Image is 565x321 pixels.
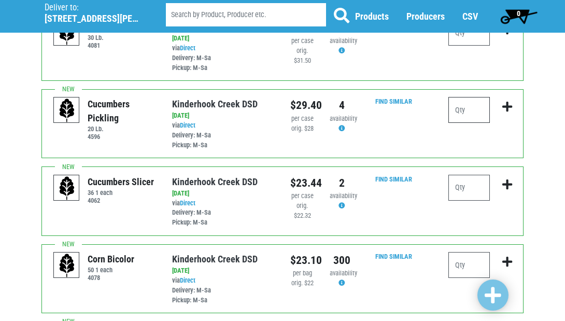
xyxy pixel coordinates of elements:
div: via [172,121,275,150]
div: [DATE] [172,266,275,276]
span: availability [330,269,357,277]
a: Kinderhook Creek DSD [172,254,258,264]
div: Corn Bicolor [88,252,134,266]
span: availability [330,115,357,122]
div: orig. $28 [290,124,314,134]
div: Delivery: M-Sa Pickup: M-Sa [172,53,275,73]
h6: 4596 [88,133,156,141]
div: Delivery: M-Sa Pickup: M-Sa [172,286,275,305]
a: Kinderhook Creek DSD [172,99,258,109]
p: Deliver to: [45,3,139,13]
a: Direct [180,276,195,284]
h5: [STREET_ADDRESS][PERSON_NAME] [45,13,139,24]
h6: 4081 [88,41,121,49]
a: Products [355,11,389,22]
a: Find Similar [375,253,412,260]
a: Direct [180,44,195,52]
div: Delivery: M-Sa Pickup: M-Sa [172,208,275,228]
div: orig. $31.50 [290,46,314,66]
div: [DATE] [172,34,275,44]
a: CSV [462,11,478,22]
div: $23.44 [290,175,314,191]
a: Direct [180,199,195,207]
h6: 50 1 each [88,266,134,274]
div: Cucumbers Pickling [88,97,156,125]
h6: 4078 [88,274,134,282]
div: per case [290,191,314,201]
a: 0 [496,6,542,26]
div: per bag [290,269,314,278]
a: Kinderhook Creek DSD [172,176,258,187]
div: 300 [330,252,354,269]
div: [DATE] [172,189,275,199]
div: orig. $22.32 [290,201,314,221]
img: placeholder-variety-43d6402dacf2d531de610a020419775a.svg [54,20,80,46]
img: placeholder-variety-43d6402dacf2d531de610a020419775a.svg [54,253,80,278]
div: via [172,44,275,73]
div: $29.40 [290,97,314,114]
div: via [172,276,275,305]
div: [DATE] [172,111,275,121]
h6: 20 Lb. [88,125,156,133]
div: Cucumbers Slicer [88,175,154,189]
input: Qty [448,175,490,201]
a: Find Similar [375,97,412,105]
a: Direct [180,121,195,129]
span: 0 [517,9,520,18]
input: Qty [448,97,490,123]
a: Find Similar [375,175,412,183]
div: 4 [330,97,354,114]
img: placeholder-variety-43d6402dacf2d531de610a020419775a.svg [54,97,80,123]
div: per case [290,114,314,124]
img: placeholder-variety-43d6402dacf2d531de610a020419775a.svg [54,175,80,201]
span: availability [330,192,357,200]
input: Qty [448,20,490,46]
input: Qty [448,252,490,278]
h6: 30 Lb. [88,34,121,41]
div: 2 [330,175,354,191]
div: per case [290,36,314,46]
a: Producers [406,11,445,22]
h6: 4062 [88,197,154,204]
span: availability [330,37,357,45]
input: Search by Product, Producer etc. [166,3,326,26]
div: orig. $22 [290,278,314,288]
div: $23.10 [290,252,314,269]
div: Delivery: M-Sa Pickup: M-Sa [172,131,275,150]
h6: 36 1 each [88,189,154,197]
div: via [172,199,275,228]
